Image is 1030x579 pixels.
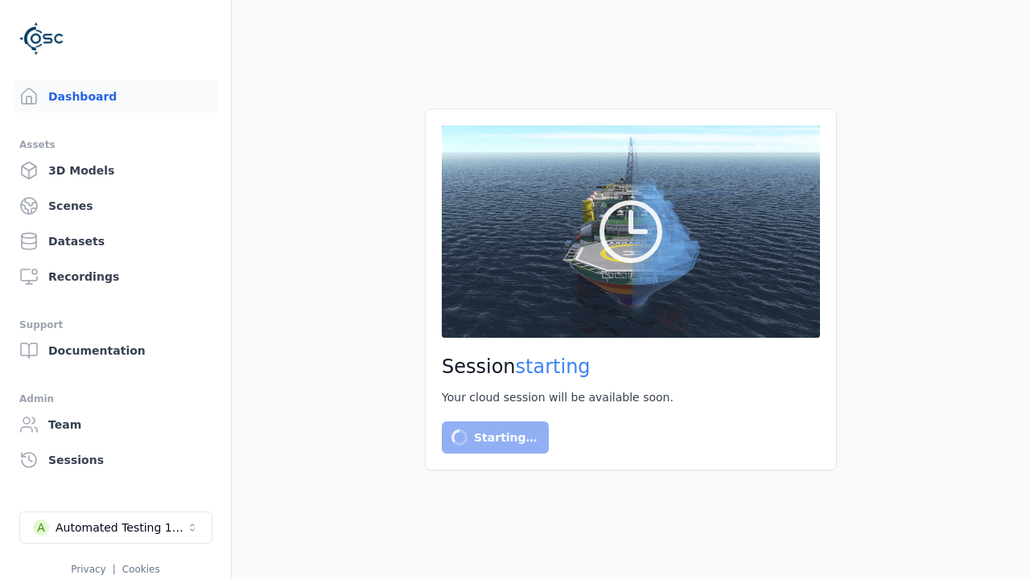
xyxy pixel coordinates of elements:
[56,519,186,536] div: Automated Testing 1 - Playwright
[71,564,105,575] a: Privacy
[19,135,212,154] div: Assets
[13,225,218,257] a: Datasets
[13,444,218,476] a: Sessions
[442,421,549,454] button: Starting…
[13,261,218,293] a: Recordings
[19,315,212,335] div: Support
[19,389,212,409] div: Admin
[19,16,64,61] img: Logo
[442,389,820,405] div: Your cloud session will be available soon.
[122,564,160,575] a: Cookies
[13,190,218,222] a: Scenes
[33,519,49,536] div: A
[13,154,218,187] a: 3D Models
[13,335,218,367] a: Documentation
[19,511,212,544] button: Select a workspace
[516,355,591,378] span: starting
[13,80,218,113] a: Dashboard
[113,564,116,575] span: |
[13,409,218,441] a: Team
[442,354,820,380] h2: Session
